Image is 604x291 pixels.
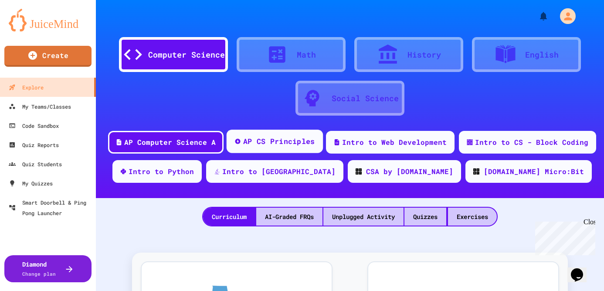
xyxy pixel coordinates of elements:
[22,270,56,277] span: Change plan
[297,49,316,61] div: Math
[448,208,497,226] div: Exercises
[475,137,588,147] div: Intro to CS - Block Coding
[3,3,60,55] div: Chat with us now!Close
[148,49,225,61] div: Computer Science
[9,9,87,31] img: logo-orange.svg
[124,137,216,147] div: AP Computer Science A
[567,256,595,282] iframe: chat widget
[256,208,322,226] div: AI-Graded FRQs
[551,6,578,26] div: My Account
[4,255,92,282] button: DiamondChange plan
[342,137,447,147] div: Intro to Web Development
[9,82,44,92] div: Explore
[332,92,399,104] div: Social Science
[525,49,559,61] div: English
[532,218,595,255] iframe: chat widget
[9,120,59,131] div: Code Sandbox
[473,168,479,175] img: CODE_logo_RGB.png
[243,136,315,147] div: AP CS Principles
[9,197,92,218] div: Smart Doorbell & Ping Pong Launcher
[484,166,584,177] div: [DOMAIN_NAME] Micro:Bit
[9,178,53,188] div: My Quizzes
[407,49,441,61] div: History
[356,168,362,175] img: CODE_logo_RGB.png
[22,260,56,278] div: Diamond
[203,208,255,226] div: Curriculum
[366,166,453,177] div: CSA by [DOMAIN_NAME]
[4,46,92,67] a: Create
[404,208,446,226] div: Quizzes
[129,166,194,177] div: Intro to Python
[323,208,404,226] div: Unplugged Activity
[9,140,59,150] div: Quiz Reports
[222,166,336,177] div: Intro to [GEOGRAPHIC_DATA]
[9,101,71,112] div: My Teams/Classes
[522,9,551,24] div: My Notifications
[9,159,62,169] div: Quiz Students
